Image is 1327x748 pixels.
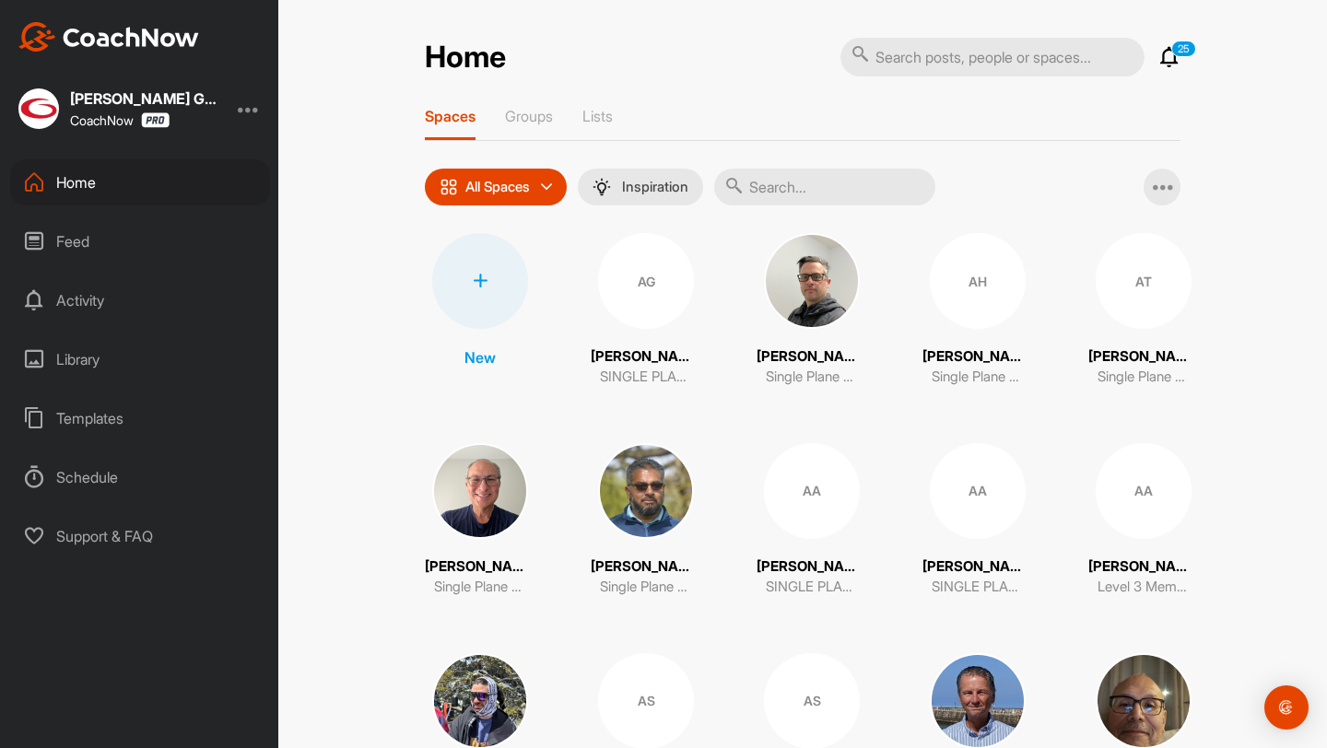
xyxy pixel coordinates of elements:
[465,180,530,194] p: All Spaces
[10,454,270,500] div: Schedule
[10,159,270,205] div: Home
[600,577,692,598] p: Single Plane Anywhere Student
[1088,346,1199,368] p: [PERSON_NAME]
[598,233,694,329] div: AG
[757,346,867,368] p: [PERSON_NAME]
[766,367,858,388] p: Single Plane Anywhere Student
[1096,233,1192,329] div: AT
[141,112,170,128] img: CoachNow Pro
[70,91,217,106] div: [PERSON_NAME] Golf
[591,346,701,368] p: [PERSON_NAME]
[582,107,613,125] p: Lists
[440,178,458,196] img: icon
[922,233,1033,388] a: AH[PERSON_NAME]Single Plane Anywhere Student
[425,107,476,125] p: Spaces
[1098,367,1190,388] p: Single Plane Anywhere Student
[425,556,535,578] p: [PERSON_NAME]
[432,443,528,539] img: square_efec7e6156e34b5ec39e051625aea1a9.jpg
[425,40,506,76] h2: Home
[10,336,270,382] div: Library
[70,112,170,128] div: CoachNow
[505,107,553,125] p: Groups
[932,577,1024,598] p: SINGLE PLANE ANYWHERE STUDENT
[766,577,858,598] p: SINGLE PLANE ANYWHERE STUDENT
[757,233,867,388] a: [PERSON_NAME]Single Plane Anywhere Student
[10,218,270,264] div: Feed
[593,178,611,196] img: menuIcon
[591,556,701,578] p: [PERSON_NAME]
[757,556,867,578] p: [PERSON_NAME]
[425,443,535,598] a: [PERSON_NAME]Single Plane Anywhere
[1098,577,1190,598] p: Level 3 Member
[1096,443,1192,539] div: AA
[932,367,1024,388] p: Single Plane Anywhere Student
[1088,233,1199,388] a: AT[PERSON_NAME]Single Plane Anywhere Student
[922,346,1033,368] p: [PERSON_NAME]
[930,233,1026,329] div: AH
[757,443,867,598] a: AA[PERSON_NAME]SINGLE PLANE ANYWHERE STUDENT
[434,577,526,598] p: Single Plane Anywhere
[764,233,860,329] img: square_4b4aa52f72cba88b8b1c1ade3b2ef1d5.jpg
[598,443,694,539] img: square_a6b4686ee9a08d0db8e7c74ec9c76e01.jpg
[1088,443,1199,598] a: AA[PERSON_NAME]Level 3 Member
[714,169,935,205] input: Search...
[1088,556,1199,578] p: [PERSON_NAME]
[591,233,701,388] a: AG[PERSON_NAME]SINGLE PLANE ANYWHERE STUDENT
[764,443,860,539] div: AA
[922,443,1033,598] a: AA[PERSON_NAME]SINGLE PLANE ANYWHERE STUDENT
[622,180,688,194] p: Inspiration
[591,443,701,598] a: [PERSON_NAME]Single Plane Anywhere Student
[840,38,1145,76] input: Search posts, people or spaces...
[464,346,496,368] p: New
[18,22,199,52] img: CoachNow
[10,513,270,559] div: Support & FAQ
[10,277,270,323] div: Activity
[930,443,1026,539] div: AA
[1264,685,1309,730] div: Open Intercom Messenger
[1171,41,1196,57] p: 25
[600,367,692,388] p: SINGLE PLANE ANYWHERE STUDENT
[10,395,270,441] div: Templates
[18,88,59,129] img: square_0aee7b555779b671652530bccc5f12b4.jpg
[922,556,1033,578] p: [PERSON_NAME]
